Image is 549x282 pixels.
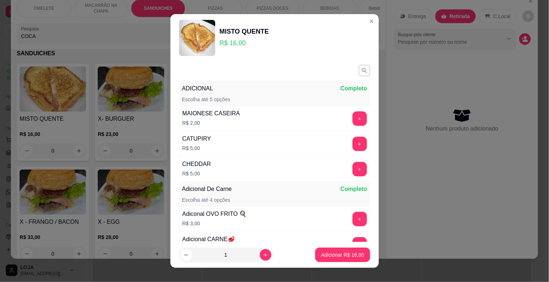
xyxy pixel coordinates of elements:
[220,26,269,37] div: MISTO QUENTE
[315,248,370,262] button: Adicionar R$ 16,00
[341,185,367,193] p: Completo
[182,119,240,127] p: R$ 2,00
[182,109,240,118] div: MAIONESE CASEIRA
[182,210,247,218] div: Adiconal OVO FRITO 🍳
[352,237,367,252] button: add
[182,170,211,177] p: R$ 5,00
[182,160,211,168] div: CHEDDAR
[182,134,211,143] div: CATUPIRY
[182,196,231,204] p: Escolha até 4 opções
[260,249,271,261] button: increase-product-quantity
[182,145,211,152] p: R$ 5,00
[341,84,367,93] p: Completo
[182,220,247,227] p: R$ 3,00
[179,20,215,56] img: product-image
[182,96,231,103] p: Escolha até 5 opções
[352,162,367,176] button: add
[182,235,235,244] div: Adicional CARNE🥩
[352,111,367,126] button: add
[182,84,213,93] p: ADICIONAL
[352,137,367,151] button: add
[181,249,192,261] button: decrease-product-quantity
[182,185,232,193] p: Adicional De Carne
[321,251,364,258] p: Adicionar R$ 16,00
[366,16,377,27] button: Close
[352,212,367,226] button: add
[220,38,269,48] p: R$ 16,00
